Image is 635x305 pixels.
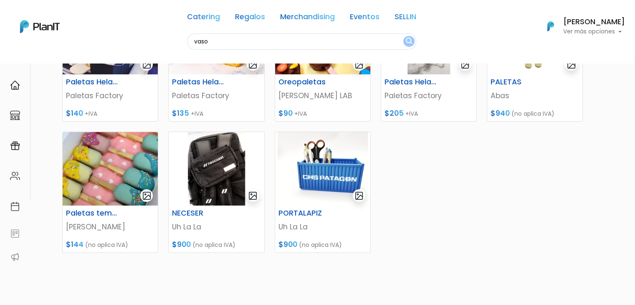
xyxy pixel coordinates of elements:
[406,38,412,46] img: search_button-432b6d5273f82d61273b3651a40e1bd1b912527efae98b1b7a1b2c0702e16a8d.svg
[405,109,418,118] span: +IVA
[385,108,404,118] span: $205
[191,109,203,118] span: +IVA
[10,229,20,239] img: feedback-78b5a0c8f98aac82b08bfc38622c3050aee476f2c9584af64705fc4e61158814.svg
[278,90,367,101] p: [PERSON_NAME] LAB
[350,13,379,23] a: Eventos
[10,141,20,151] img: campaigns-02234683943229c281be62815700db0a1741e53638e28bf9629b52c665b00959.svg
[354,60,364,69] img: gallery-light
[248,191,258,201] img: gallery-light
[273,209,339,218] h6: PORTALAPIZ
[20,20,60,33] img: PlanIt Logo
[275,132,370,206] img: thumb_Dise%C3%B1o_sin_t%C3%ADtulo_-_2024-12-05T122611.300.png
[192,241,235,249] span: (no aplica IVA)
[10,80,20,90] img: home-e721727adea9d79c4d83392d1f703f7f8bce08238fde08b1acbfd93340b81755.svg
[61,78,127,86] h6: Paletas Heladas con Topping
[567,60,576,69] img: gallery-light
[172,239,191,249] span: $900
[172,221,261,232] p: Uh La La
[62,132,158,253] a: gallery-light Paletas tematicas [PERSON_NAME] $144 (no aplica IVA)
[66,221,154,232] p: [PERSON_NAME]
[280,13,335,23] a: Merchandising
[43,8,120,24] div: ¿Necesitás ayuda?
[85,241,128,249] span: (no aplica IVA)
[278,239,297,249] span: $900
[172,108,189,118] span: $135
[248,60,258,69] img: gallery-light
[235,13,265,23] a: Regalos
[167,78,233,86] h6: Paletas Heladas Simple
[395,13,416,23] a: SELLIN
[294,109,307,118] span: +IVA
[142,60,152,69] img: gallery-light
[168,132,264,253] a: gallery-light NECESER Uh La La $900 (no aplica IVA)
[379,78,445,86] h6: Paletas Heladas personalizadas
[491,90,579,101] p: Abas
[66,90,154,101] p: Paletas Factory
[10,201,20,211] img: calendar-87d922413cdce8b2cf7b7f5f62616a5cf9e4887200fb71536465627b3292af00.svg
[278,108,293,118] span: $90
[172,90,261,101] p: Paletas Factory
[354,191,364,201] img: gallery-light
[85,109,97,118] span: +IVA
[169,132,264,206] img: thumb_Dise%C3%B1o_sin_t%C3%ADtulo_-_2024-12-05T122852.989.png
[536,15,625,37] button: PlanIt Logo [PERSON_NAME] Ver más opciones
[66,239,83,249] span: $144
[10,252,20,262] img: partners-52edf745621dab592f3b2c58e3bca9d71375a7ef29c3b500c9f145b62cc070d4.svg
[460,60,470,69] img: gallery-light
[486,78,552,86] h6: PALETAS
[10,171,20,181] img: people-662611757002400ad9ed0e3c099ab2801c6687ba6c219adb57efc949bc21e19d.svg
[278,221,367,232] p: Uh La La
[385,90,473,101] p: Paletas Factory
[563,18,625,26] h6: [PERSON_NAME]
[66,108,83,118] span: $140
[275,132,371,253] a: gallery-light PORTALAPIZ Uh La La $900 (no aplica IVA)
[511,109,554,118] span: (no aplica IVA)
[273,78,339,86] h6: Oreopaletas
[61,209,127,218] h6: Paletas tematicas
[563,29,625,35] p: Ver más opciones
[167,209,233,218] h6: NECESER
[63,132,158,206] img: thumb_WhatsApp_Image_2024-02-27_at_11.24.02__1_.jpeg
[541,17,560,36] img: PlanIt Logo
[10,110,20,120] img: marketplace-4ceaa7011d94191e9ded77b95e3339b90024bf715f7c57f8cf31f2d8c509eaba.svg
[491,108,510,118] span: $940
[142,191,152,201] img: gallery-light
[299,241,342,249] span: (no aplica IVA)
[187,13,220,23] a: Catering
